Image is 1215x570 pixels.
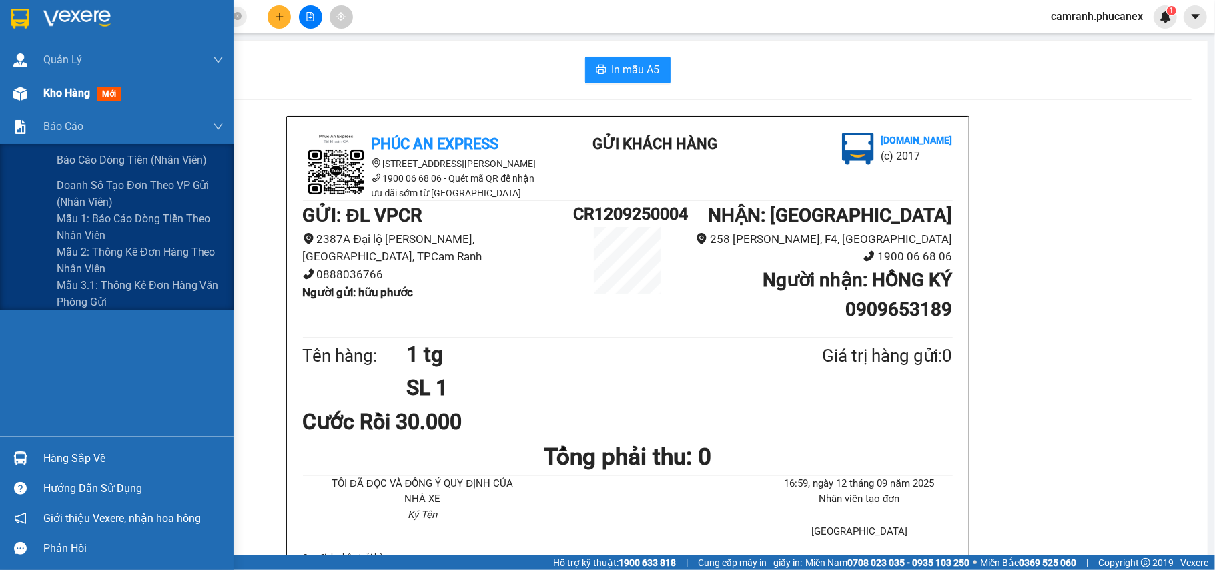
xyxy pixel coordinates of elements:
[592,135,717,152] b: Gửi khách hàng
[336,12,346,21] span: aim
[43,449,224,469] div: Hàng sắp về
[842,133,874,165] img: logo.jpg
[1019,557,1076,568] strong: 0369 525 060
[43,87,90,99] span: Kho hàng
[17,17,83,83] img: logo.jpg
[573,201,681,227] h1: CR1209250004
[881,135,952,146] b: [DOMAIN_NAME]
[57,152,207,168] span: Báo cáo dòng tiền (nhân viên)
[1141,558,1150,567] span: copyright
[330,476,516,507] li: TÔI ĐÃ ĐỌC VÀ ĐỒNG Ý QUY ĐỊNH CỦA NHÀ XE
[14,512,27,525] span: notification
[112,51,183,61] b: [DOMAIN_NAME]
[145,17,177,49] img: logo.jpg
[682,230,953,248] li: 258 [PERSON_NAME], F4, [GEOGRAPHIC_DATA]
[585,57,671,83] button: printerIn mẫu A5
[372,173,381,182] span: phone
[234,12,242,20] span: close-circle
[303,405,517,439] div: Cước Rồi 30.000
[1184,5,1207,29] button: caret-down
[1086,555,1088,570] span: |
[43,510,201,527] span: Giới thiệu Vexere, nhận hoa hồng
[686,555,688,570] span: |
[303,233,314,244] span: environment
[299,5,322,29] button: file-add
[1040,8,1154,25] span: camranh.phucanex
[696,233,707,244] span: environment
[14,482,27,495] span: question-circle
[57,244,224,277] span: Mẫu 2: Thống kê đơn hàng theo nhân viên
[303,268,314,280] span: phone
[406,338,757,371] h1: 1 tg
[57,277,224,310] span: Mẫu 3.1: Thống kê đơn hàng văn phòng gửi
[619,557,676,568] strong: 1900 633 818
[213,121,224,132] span: down
[303,439,953,475] h1: Tổng phải thu: 0
[698,555,802,570] span: Cung cấp máy in - giấy in:
[303,204,422,226] b: GỬI : ĐL VPCR
[97,87,121,101] span: mới
[805,555,969,570] span: Miền Nam
[303,171,543,200] li: 1900 06 68 06 - Quét mã QR để nhận ưu đãi sớm từ [GEOGRAPHIC_DATA]
[303,133,370,200] img: logo.jpg
[303,286,414,299] b: Người gửi : hữu phước
[43,539,224,559] div: Phản hồi
[11,9,29,29] img: logo-vxr
[306,12,315,21] span: file-add
[408,509,437,521] i: Ký Tên
[596,64,606,77] span: printer
[213,55,224,65] span: down
[330,5,353,29] button: aim
[43,118,83,135] span: Báo cáo
[57,177,224,210] span: Doanh số tạo đơn theo VP gửi (nhân viên)
[766,524,952,540] li: [GEOGRAPHIC_DATA]
[763,269,952,320] b: Người nhận : HỒNG KÝ 0909653189
[1160,11,1172,23] img: icon-new-feature
[766,476,952,492] li: 16:59, ngày 12 tháng 09 năm 2025
[268,5,291,29] button: plus
[234,11,242,23] span: close-circle
[766,491,952,507] li: Nhân viên tạo đơn
[973,560,977,565] span: ⚪️
[1190,11,1202,23] span: caret-down
[303,266,574,284] li: 0888036766
[682,248,953,266] li: 1900 06 68 06
[980,555,1076,570] span: Miền Bắc
[57,210,224,244] span: Mẫu 1: Báo cáo dòng tiền theo nhân viên
[1167,6,1176,15] sup: 1
[1169,6,1174,15] span: 1
[43,51,82,68] span: Quản Lý
[863,250,875,262] span: phone
[708,204,952,226] b: NHẬN : [GEOGRAPHIC_DATA]
[406,371,757,404] h1: SL 1
[13,451,27,465] img: warehouse-icon
[13,53,27,67] img: warehouse-icon
[303,156,543,171] li: [STREET_ADDRESS][PERSON_NAME]
[13,120,27,134] img: solution-icon
[303,230,574,266] li: 2387A Đại lộ [PERSON_NAME], [GEOGRAPHIC_DATA], TPCam Ranh
[14,542,27,555] span: message
[112,63,183,80] li: (c) 2017
[43,479,224,499] div: Hướng dẫn sử dụng
[13,87,27,101] img: warehouse-icon
[612,61,660,78] span: In mẫu A5
[303,342,407,370] div: Tên hàng:
[82,19,132,82] b: Gửi khách hàng
[881,148,952,164] li: (c) 2017
[553,555,676,570] span: Hỗ trợ kỹ thuật:
[17,86,69,172] b: Phúc An Express
[372,158,381,168] span: environment
[275,12,284,21] span: plus
[757,342,952,370] div: Giá trị hàng gửi: 0
[372,135,499,152] b: Phúc An Express
[847,557,969,568] strong: 0708 023 035 - 0935 103 250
